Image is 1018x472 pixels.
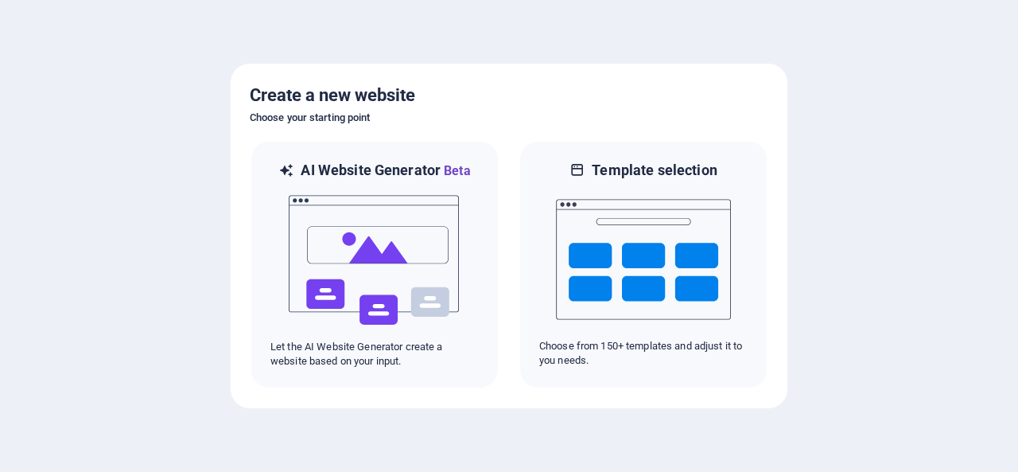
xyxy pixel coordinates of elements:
[250,140,499,389] div: AI Website GeneratorBetaaiLet the AI Website Generator create a website based on your input.
[250,108,768,127] h6: Choose your starting point
[592,161,717,180] h6: Template selection
[287,181,462,340] img: ai
[539,339,748,368] p: Choose from 150+ templates and adjust it to you needs.
[519,140,768,389] div: Template selectionChoose from 150+ templates and adjust it to you needs.
[270,340,479,369] p: Let the AI Website Generator create a website based on your input.
[301,161,470,181] h6: AI Website Generator
[441,163,471,178] span: Beta
[250,83,768,108] h5: Create a new website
